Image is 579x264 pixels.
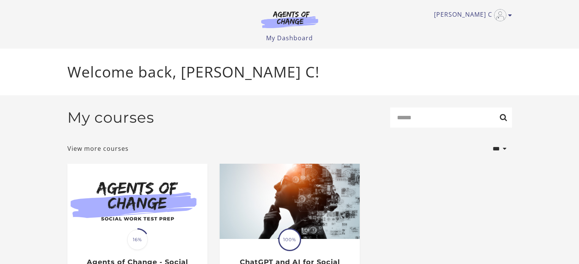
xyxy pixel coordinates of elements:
img: Agents of Change Logo [253,11,326,28]
a: View more courses [67,144,129,153]
a: Toggle menu [434,9,508,21]
h2: My courses [67,109,154,126]
a: My Dashboard [266,34,313,42]
p: Welcome back, [PERSON_NAME] C! [67,61,512,83]
span: 100% [279,229,300,250]
span: 16% [127,229,148,250]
